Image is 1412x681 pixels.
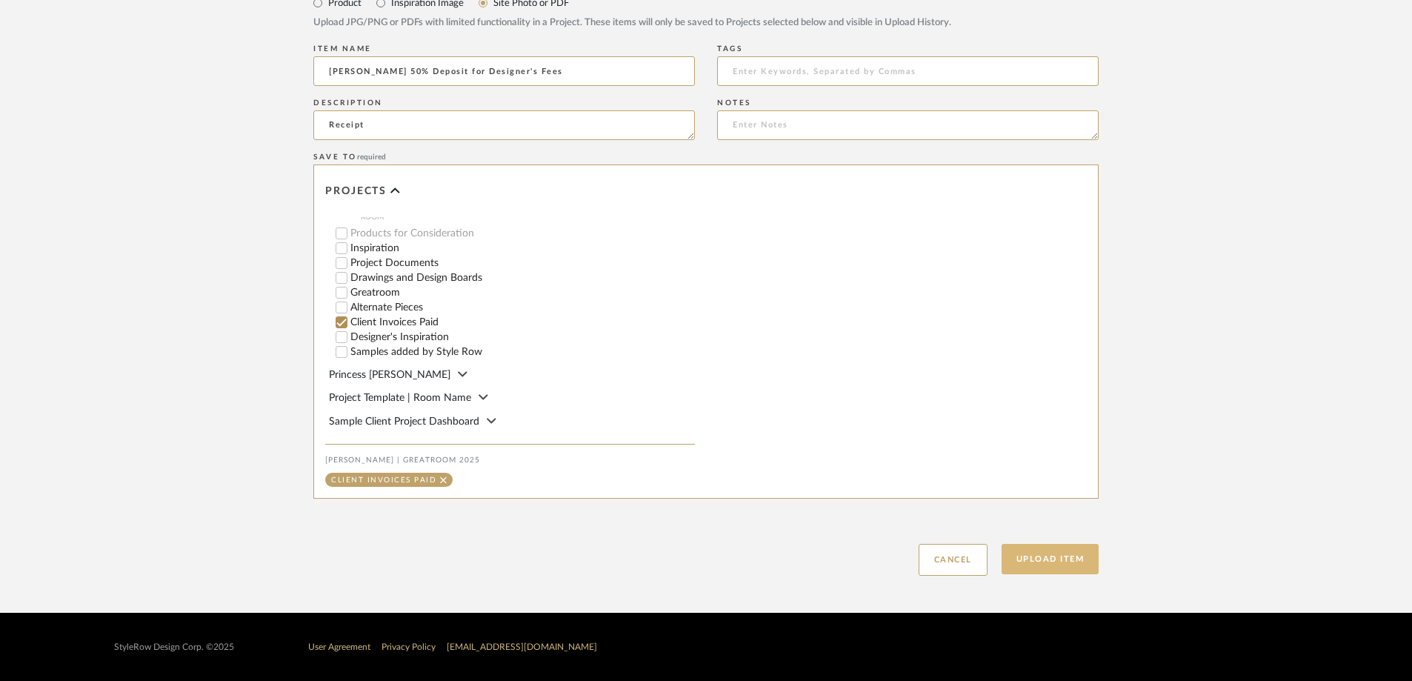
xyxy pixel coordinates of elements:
input: Enter Name [313,56,695,86]
div: Save To [313,153,1099,162]
span: Princess [PERSON_NAME] [329,370,450,380]
div: Item name [313,44,695,53]
div: Tags [717,44,1099,53]
div: Notes [717,99,1099,107]
a: Privacy Policy [382,642,436,651]
label: Drawings and Design Boards [350,273,695,283]
span: Project Template | Room Name [329,393,471,403]
div: Client Invoices Paid [331,476,436,484]
div: [PERSON_NAME] | Greatroom 2025 [325,456,695,465]
label: Alternate Pieces [350,302,695,313]
label: Project Documents [350,258,695,268]
label: Inspiration [350,243,695,253]
span: ROOM [361,211,695,223]
div: Upload JPG/PNG or PDFs with limited functionality in a Project. These items will only be saved to... [313,16,1099,30]
label: Designer's Inspiration [350,332,695,342]
span: Projects [325,185,387,198]
label: Greatroom [350,288,695,298]
a: User Agreement [308,642,370,651]
button: Cancel [919,544,988,576]
div: StyleRow Design Corp. ©2025 [114,642,234,653]
a: [EMAIL_ADDRESS][DOMAIN_NAME] [447,642,597,651]
span: Sample Client Project Dashboard [329,416,479,427]
button: Upload Item [1002,544,1099,574]
span: required [357,153,386,161]
div: Description [313,99,695,107]
input: Enter Keywords, Separated by Commas [717,56,1099,86]
label: Client Invoices Paid [350,317,695,328]
label: Samples added by Style Row [350,347,695,357]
